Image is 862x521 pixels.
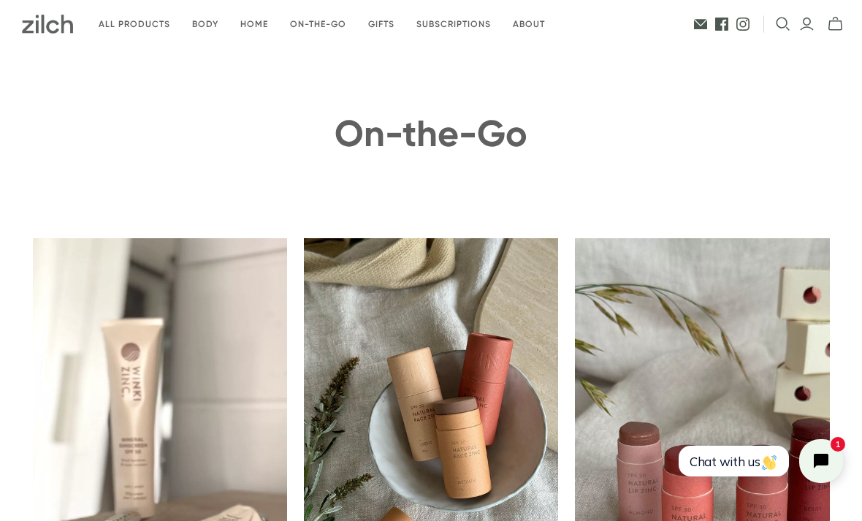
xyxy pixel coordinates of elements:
[663,427,855,495] iframe: Tidio Chat
[823,16,847,32] button: mini-cart-toggle
[88,7,181,42] a: All products
[502,7,556,42] a: About
[405,7,502,42] a: Subscriptions
[181,7,229,42] a: Body
[799,16,815,32] a: Login
[776,17,790,31] button: Open search
[229,7,279,42] a: Home
[33,114,830,154] h1: On-the-Go
[22,15,73,34] img: Zilch has done the hard yards and handpicked the best ethical and sustainable products for you an...
[279,7,357,42] a: On-the-go
[357,7,405,42] a: Gifts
